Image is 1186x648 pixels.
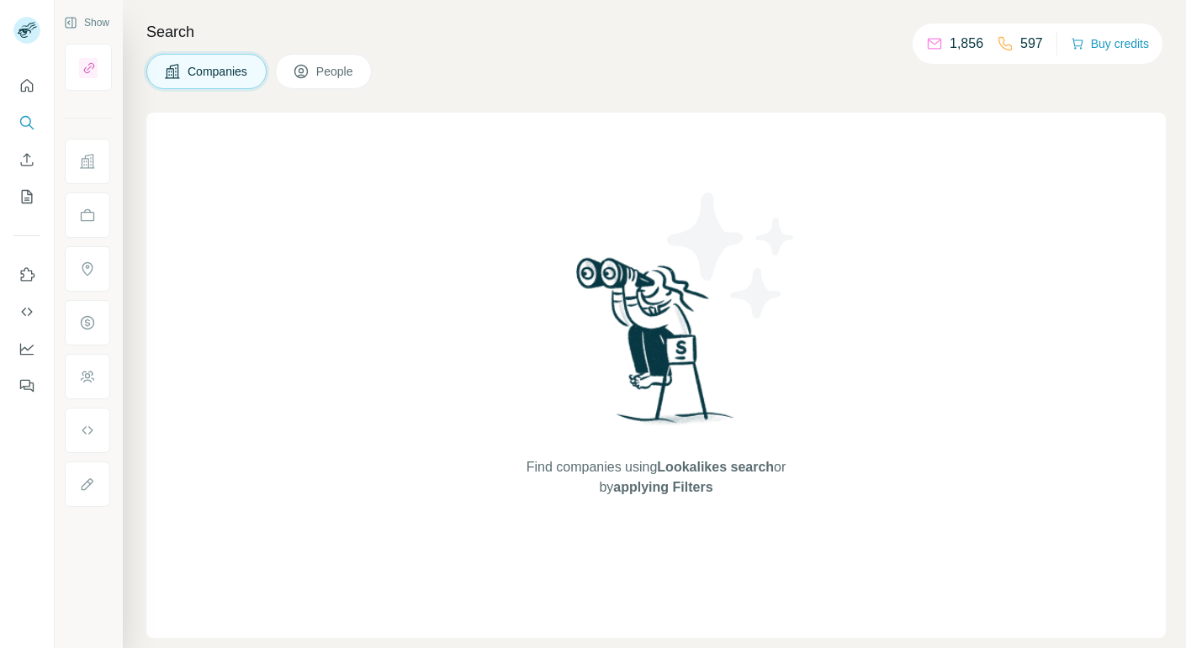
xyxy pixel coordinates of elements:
button: My lists [13,182,40,212]
button: Buy credits [1071,32,1149,55]
button: Use Surfe on LinkedIn [13,260,40,290]
span: Companies [188,63,249,80]
button: Dashboard [13,334,40,364]
span: Find companies using or by [522,457,791,498]
span: People [316,63,355,80]
button: Quick start [13,71,40,101]
button: Show [52,10,121,35]
span: applying Filters [613,480,712,494]
button: Enrich CSV [13,145,40,175]
button: Feedback [13,371,40,401]
button: Use Surfe API [13,297,40,327]
img: Surfe Illustration - Woman searching with binoculars [569,253,744,440]
img: Surfe Illustration - Stars [656,180,807,331]
h4: Search [146,20,1166,44]
span: Lookalikes search [657,460,774,474]
p: 597 [1020,34,1043,54]
p: 1,856 [950,34,983,54]
button: Search [13,108,40,138]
